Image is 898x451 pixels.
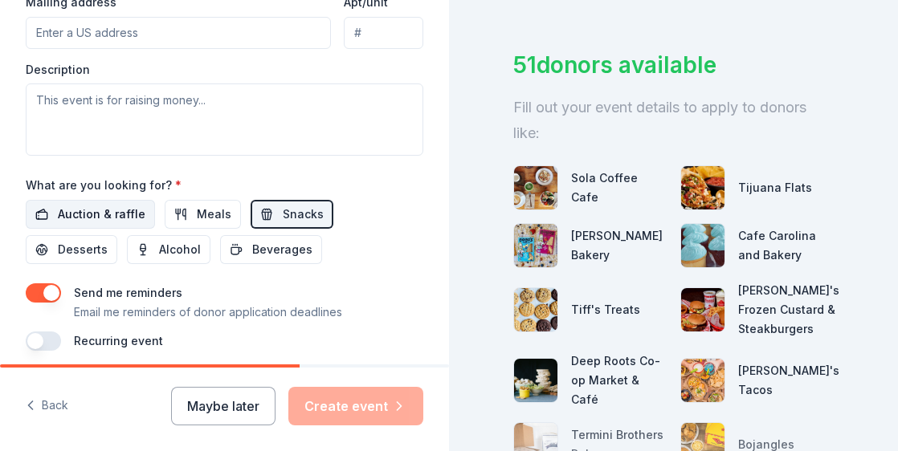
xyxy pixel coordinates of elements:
[738,226,835,265] div: Cafe Carolina and Bakery
[74,303,342,322] p: Email me reminders of donor application deadlines
[26,177,182,193] label: What are you looking for?
[74,286,182,299] label: Send me reminders
[252,240,312,259] span: Beverages
[571,169,667,207] div: Sola Coffee Cafe
[571,300,640,319] div: Tiff's Treats
[159,240,201,259] span: Alcohol
[74,334,163,347] label: Recurring event
[514,288,557,331] img: photo for Tiff's Treats
[58,205,145,224] span: Auction & raffle
[514,224,557,267] img: photo for Bobo's Bakery
[26,62,90,78] label: Description
[26,235,117,264] button: Desserts
[514,166,557,209] img: photo for Sola Coffee Cafe
[251,200,333,229] button: Snacks
[681,224,725,267] img: photo for Cafe Carolina and Bakery
[26,389,68,423] button: Back
[738,361,839,400] div: [PERSON_NAME]'s Tacos
[514,359,557,402] img: photo for Deep Roots Co-op Market & Café
[571,226,667,265] div: [PERSON_NAME] Bakery
[26,200,155,229] button: Auction & raffle
[197,205,231,224] span: Meals
[513,95,834,146] div: Fill out your event details to apply to donors like:
[571,351,667,409] div: Deep Roots Co-op Market & Café
[171,387,276,425] button: Maybe later
[26,17,331,49] input: Enter a US address
[127,235,210,264] button: Alcohol
[283,205,324,224] span: Snacks
[738,281,839,339] div: [PERSON_NAME]'s Frozen Custard & Steakburgers
[344,17,423,49] input: #
[220,235,322,264] button: Beverages
[681,288,725,331] img: photo for Freddy's Frozen Custard & Steakburgers
[738,178,812,197] div: Tijuana Flats
[58,240,108,259] span: Desserts
[681,359,725,402] img: photo for Torchy's Tacos
[165,200,241,229] button: Meals
[681,166,725,209] img: photo for Tijuana Flats
[513,48,834,82] div: 51 donors available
